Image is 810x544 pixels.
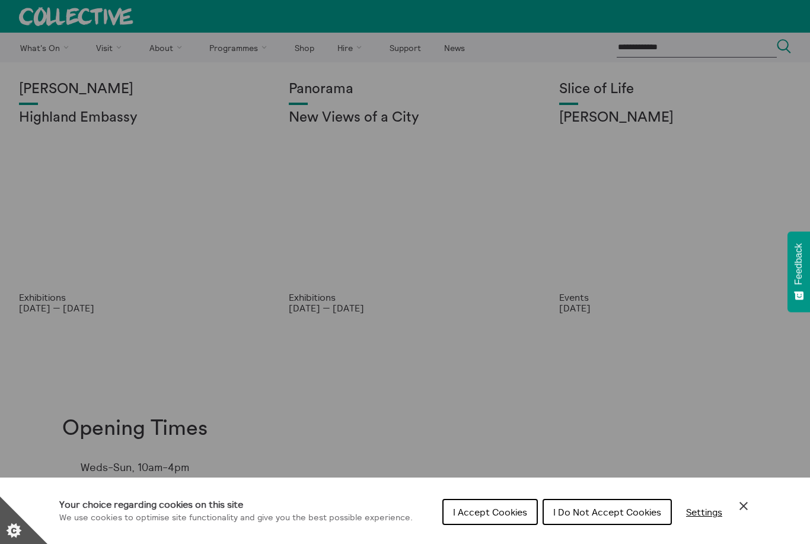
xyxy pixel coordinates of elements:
[787,231,810,312] button: Feedback - Show survey
[736,499,751,513] button: Close Cookie Control
[543,499,672,525] button: I Do Not Accept Cookies
[686,506,722,518] span: Settings
[453,506,527,518] span: I Accept Cookies
[793,243,804,285] span: Feedback
[442,499,538,525] button: I Accept Cookies
[553,506,661,518] span: I Do Not Accept Cookies
[59,497,413,511] h1: Your choice regarding cookies on this site
[59,511,413,524] p: We use cookies to optimise site functionality and give you the best possible experience.
[677,500,732,524] button: Settings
